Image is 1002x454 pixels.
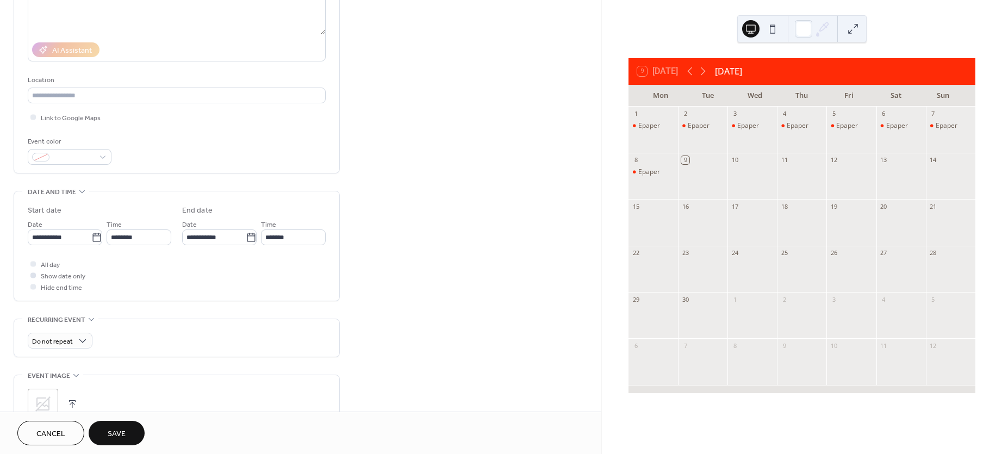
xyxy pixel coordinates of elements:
[628,121,678,130] div: Epaper
[28,186,76,198] span: Date and time
[28,389,58,419] div: ;
[688,121,710,130] div: Epaper
[28,136,109,147] div: Event color
[830,202,838,210] div: 19
[681,249,689,257] div: 23
[873,85,920,107] div: Sat
[779,85,826,107] div: Thu
[836,121,858,130] div: Epaper
[632,202,640,210] div: 15
[41,282,82,294] span: Hide end time
[731,249,739,257] div: 24
[41,271,85,282] span: Show date only
[638,121,660,130] div: Epaper
[36,428,65,440] span: Cancel
[886,121,908,130] div: Epaper
[929,202,937,210] div: 21
[632,249,640,257] div: 22
[28,219,42,231] span: Date
[830,341,838,350] div: 10
[830,110,838,118] div: 5
[929,110,937,118] div: 7
[17,421,84,445] button: Cancel
[919,85,967,107] div: Sun
[41,113,101,124] span: Link to Google Maps
[681,295,689,303] div: 30
[929,156,937,164] div: 14
[28,314,85,326] span: Recurring event
[731,85,779,107] div: Wed
[89,421,145,445] button: Save
[261,219,276,231] span: Time
[880,110,888,118] div: 6
[731,341,739,350] div: 8
[32,335,73,348] span: Do not repeat
[880,202,888,210] div: 20
[182,219,197,231] span: Date
[182,205,213,216] div: End date
[780,341,788,350] div: 9
[731,295,739,303] div: 1
[780,295,788,303] div: 2
[28,205,61,216] div: Start date
[780,249,788,257] div: 25
[929,249,937,257] div: 28
[929,295,937,303] div: 5
[715,65,742,78] div: [DATE]
[681,110,689,118] div: 2
[787,121,808,130] div: Epaper
[830,249,838,257] div: 26
[780,110,788,118] div: 4
[41,259,60,271] span: All day
[632,156,640,164] div: 8
[107,219,122,231] span: Time
[731,202,739,210] div: 17
[628,167,678,177] div: Epaper
[880,341,888,350] div: 11
[780,156,788,164] div: 11
[825,85,873,107] div: Fri
[737,121,759,130] div: Epaper
[731,110,739,118] div: 3
[681,341,689,350] div: 7
[880,249,888,257] div: 27
[681,202,689,210] div: 16
[936,121,957,130] div: Epaper
[780,202,788,210] div: 18
[28,370,70,382] span: Event image
[929,341,937,350] div: 12
[632,110,640,118] div: 1
[637,85,684,107] div: Mon
[678,121,727,130] div: Epaper
[830,156,838,164] div: 12
[684,85,731,107] div: Tue
[880,156,888,164] div: 13
[638,167,660,177] div: Epaper
[632,295,640,303] div: 29
[28,74,323,86] div: Location
[876,121,926,130] div: Epaper
[830,295,838,303] div: 3
[681,156,689,164] div: 9
[826,121,876,130] div: Epaper
[731,156,739,164] div: 10
[632,341,640,350] div: 6
[727,121,777,130] div: Epaper
[926,121,975,130] div: Epaper
[777,121,826,130] div: Epaper
[880,295,888,303] div: 4
[108,428,126,440] span: Save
